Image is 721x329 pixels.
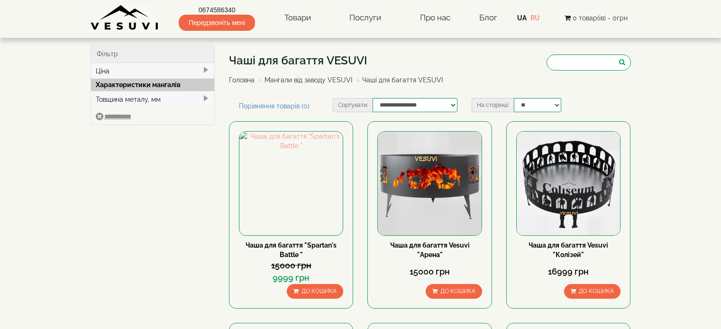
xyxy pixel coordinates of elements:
button: До кошика [426,284,482,299]
img: Чаша для багаття Vesuvi "Арена" [378,132,481,235]
div: Фільтр [91,45,215,63]
div: 16999 грн [516,266,621,278]
li: Чаші для багаття VESUVI [354,75,443,85]
div: 9999 грн [239,272,343,284]
div: Ціна [91,63,215,79]
a: Послуги [340,7,391,29]
a: UA [517,14,527,22]
img: Чаша для багаття "Spartan's Battle " [239,132,343,235]
button: До кошика [564,284,621,299]
a: Про нас [411,7,460,29]
div: Товщина металу, мм [91,91,215,107]
div: 15000 грн [239,259,343,272]
h1: Чаші для багаття VESUVI [229,54,450,67]
img: Чаша для багаття Vesuvi "Колізей" [517,132,620,235]
a: Порівняння товарів (0) [229,98,319,114]
span: До кошика [301,288,337,294]
span: 0 товар(ів) - 0грн [573,14,628,22]
span: До кошика [440,288,475,294]
span: Передзвоніть мені [179,15,255,31]
a: RU [530,14,540,22]
a: Чаша для багаття "Spartan's Battle " [246,241,337,258]
img: Завод VESUVI [91,5,159,31]
a: Блог [479,13,497,22]
button: 0 товар(ів) - 0грн [562,13,630,23]
a: Чаша для багаття Vesuvi "Колізей" [529,241,608,258]
div: Характеристики мангалів [91,79,215,91]
a: Головна [229,76,255,84]
a: Мангали від заводу VESUVI [265,76,352,84]
a: 0674586340 [179,5,255,15]
span: До кошика [579,288,614,294]
a: Чаша для багаття Vesuvi "Арена" [390,241,470,258]
button: До кошика [287,284,343,299]
div: 15000 грн [377,266,482,278]
label: На сторінці: [472,98,514,112]
a: Товари [275,7,320,29]
label: Сортувати: [333,98,373,112]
